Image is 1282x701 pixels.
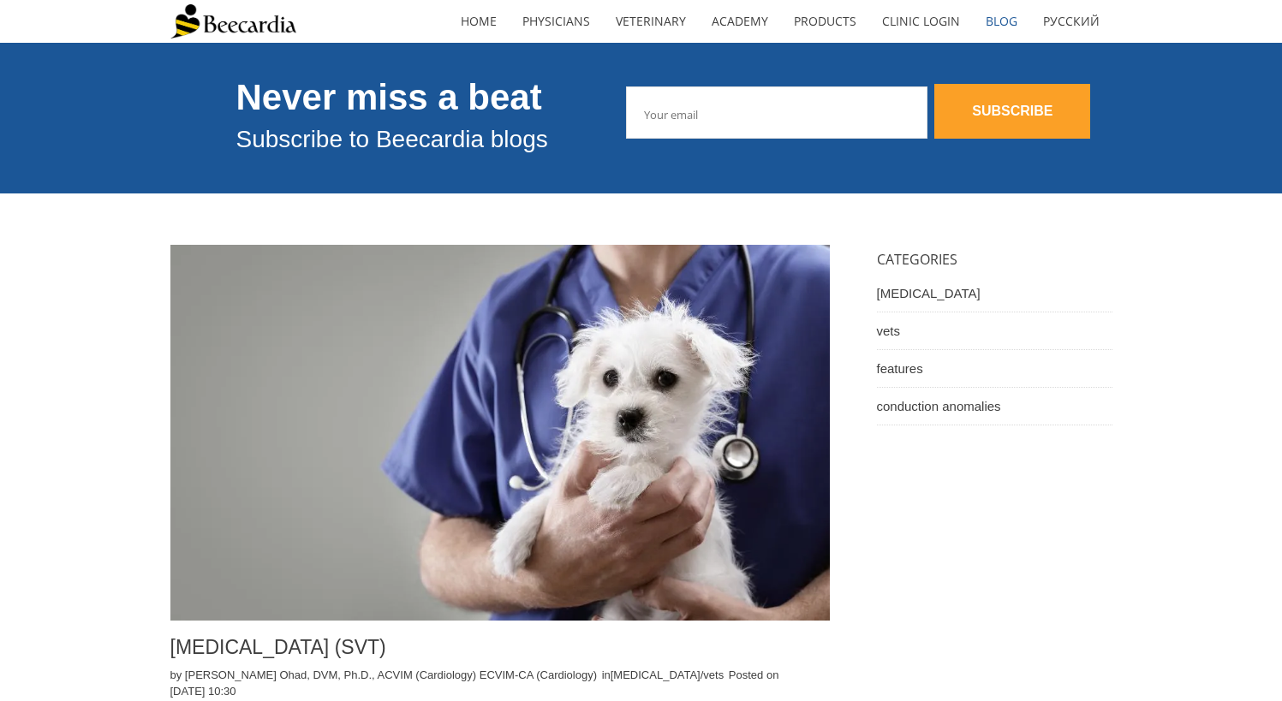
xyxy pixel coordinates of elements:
[510,2,603,41] a: Physicians
[626,86,927,139] input: Your email
[1030,2,1112,41] a: Русский
[603,2,699,41] a: Veterinary
[170,636,830,660] h1: [MEDICAL_DATA] (SVT)
[869,2,973,41] a: Clinic Login
[236,77,542,117] span: Never miss a beat
[973,2,1030,41] a: Blog
[448,2,510,41] a: home
[602,668,727,681] span: in /
[170,684,236,699] p: [DATE] 10:30
[699,2,781,41] a: Academy
[877,275,1112,312] a: [MEDICAL_DATA]
[877,388,1112,425] a: conduction anomalies
[170,4,296,39] img: Beecardia
[170,245,830,621] img: Supraventricular tachycardia (SVT)
[934,84,1090,138] a: SUBSCRIBE
[877,250,957,269] span: CATEGORIES
[170,668,779,697] span: Posted on
[703,668,724,683] a: vets
[877,350,1112,388] a: features
[236,126,548,152] span: Subscribe to Beecardia blogs
[781,2,869,41] a: Products
[877,312,1112,350] a: vets
[170,668,600,681] span: by
[611,668,701,683] a: [MEDICAL_DATA]
[185,668,597,683] a: [PERSON_NAME] Ohad, DVM, Ph.D., ACVIM (Cardiology) ECVIM-CA (Cardiology)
